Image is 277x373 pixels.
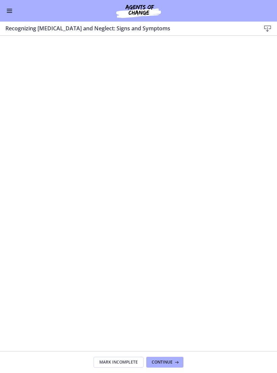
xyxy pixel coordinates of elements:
[146,357,183,368] button: Continue
[99,360,138,365] span: Mark Incomplete
[5,24,250,32] h3: Recognizing [MEDICAL_DATA] and Neglect: Signs and Symptoms
[94,357,144,368] button: Mark Incomplete
[5,7,14,15] button: Enable menu
[98,3,179,19] img: Agents of Change
[152,360,173,365] span: Continue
